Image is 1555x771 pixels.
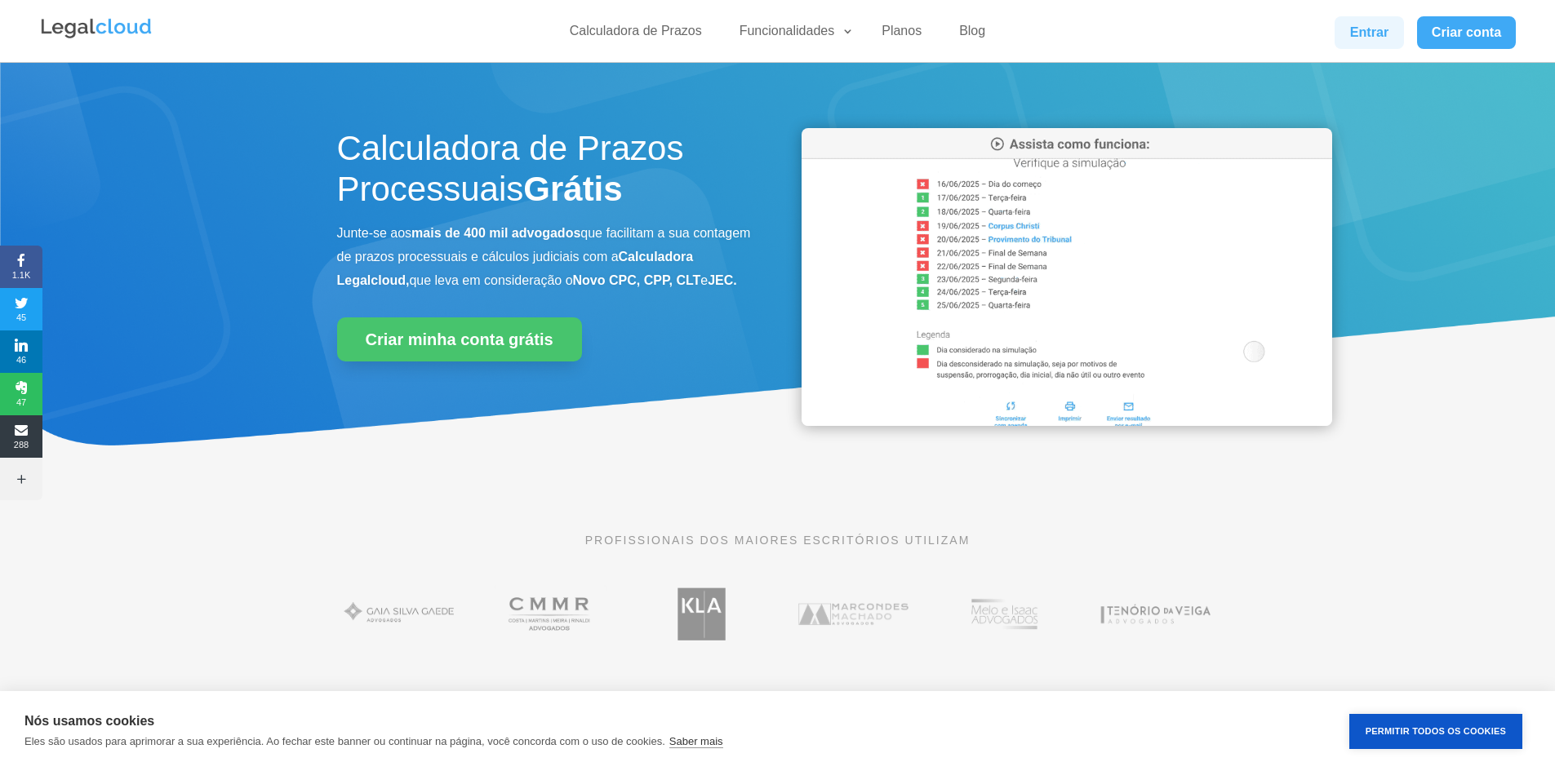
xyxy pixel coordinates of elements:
img: Profissionais do escritório Melo e Isaac Advogados utilizam a Legalcloud [942,579,1067,649]
p: PROFISSIONAIS DOS MAIORES ESCRITÓRIOS UTILIZAM [337,531,1219,549]
img: Koury Lopes Advogados [639,579,764,649]
a: Entrar [1335,16,1403,49]
img: Marcondes Machado Advogados utilizam a Legalcloud [791,579,916,649]
p: Eles são usados para aprimorar a sua experiência. Ao fechar este banner ou continuar na página, v... [24,735,665,747]
img: Gaia Silva Gaede Advogados Associados [337,579,462,649]
b: mais de 400 mil advogados [411,226,580,240]
b: Calculadora Legalcloud, [337,250,694,287]
a: Saber mais [669,735,723,748]
h1: Calculadora de Prazos Processuais [337,128,753,219]
b: Novo CPC, CPP, CLT [573,273,701,287]
a: Criar minha conta grátis [337,317,582,361]
a: Calculadora de Prazos [560,23,712,47]
img: Calculadora de Prazos Processuais da Legalcloud [802,128,1332,426]
a: Calculadora de Prazos Processuais da Legalcloud [802,414,1332,428]
p: Junte-se aos que facilitam a sua contagem de prazos processuais e cálculos judiciais com a que le... [337,222,753,292]
a: Funcionalidades [730,23,855,47]
strong: Nós usamos cookies [24,714,154,728]
button: Permitir Todos os Cookies [1349,714,1522,749]
a: Logo da Legalcloud [39,29,153,43]
strong: Grátis [523,170,622,208]
img: Tenório da Veiga Advogados [1093,579,1218,649]
img: Costa Martins Meira Rinaldi Advogados [488,579,613,649]
a: Blog [949,23,995,47]
a: Criar conta [1417,16,1517,49]
img: Legalcloud Logo [39,16,153,41]
a: Planos [872,23,931,47]
b: JEC. [708,273,737,287]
